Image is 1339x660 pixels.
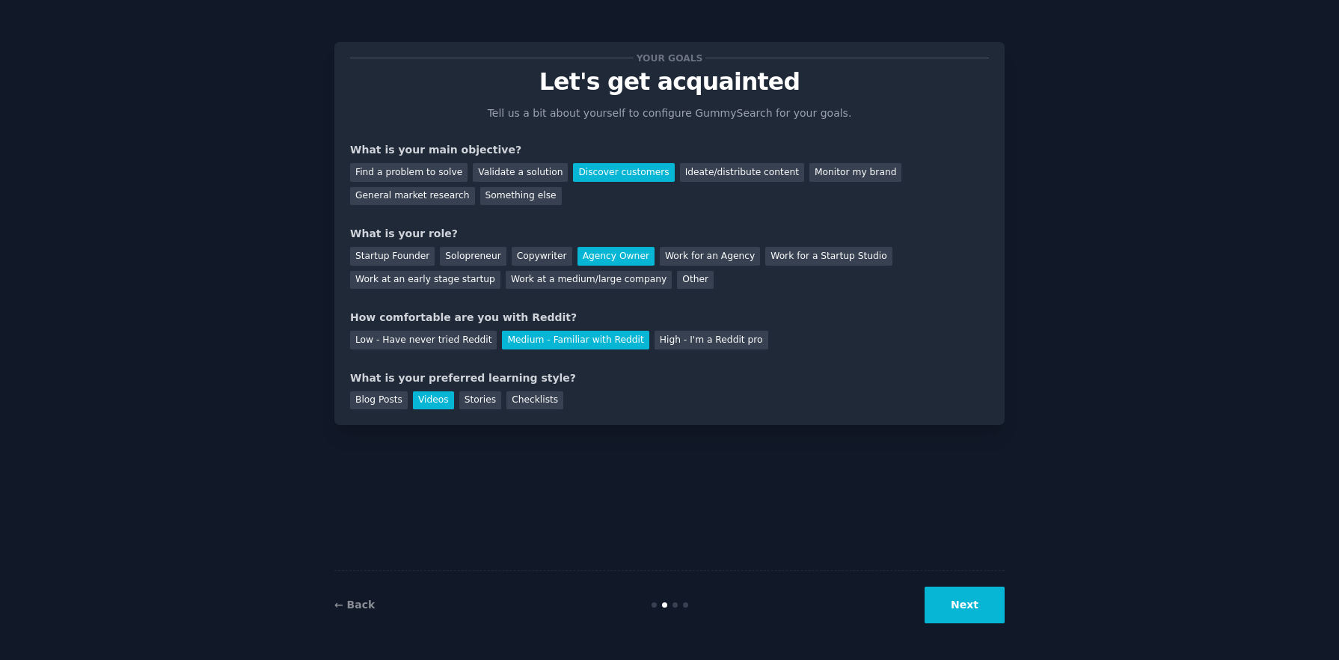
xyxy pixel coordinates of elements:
[350,226,989,242] div: What is your role?
[577,247,655,266] div: Agency Owner
[350,271,500,290] div: Work at an early stage startup
[765,247,892,266] div: Work for a Startup Studio
[480,187,562,206] div: Something else
[440,247,506,266] div: Solopreneur
[473,163,568,182] div: Validate a solution
[481,106,858,121] p: Tell us a bit about yourself to configure GummySearch for your goals.
[350,391,408,410] div: Blog Posts
[925,587,1005,623] button: Next
[506,391,563,410] div: Checklists
[502,331,649,349] div: Medium - Familiar with Reddit
[350,187,475,206] div: General market research
[350,142,989,158] div: What is your main objective?
[512,247,572,266] div: Copywriter
[334,599,375,611] a: ← Back
[809,163,901,182] div: Monitor my brand
[634,50,705,66] span: Your goals
[459,391,501,410] div: Stories
[350,247,435,266] div: Startup Founder
[506,271,672,290] div: Work at a medium/large company
[655,331,768,349] div: High - I'm a Reddit pro
[350,163,468,182] div: Find a problem to solve
[350,69,989,95] p: Let's get acquainted
[573,163,674,182] div: Discover customers
[350,310,989,326] div: How comfortable are you with Reddit?
[660,247,760,266] div: Work for an Agency
[677,271,714,290] div: Other
[680,163,804,182] div: Ideate/distribute content
[413,391,454,410] div: Videos
[350,370,989,386] div: What is your preferred learning style?
[350,331,497,349] div: Low - Have never tried Reddit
